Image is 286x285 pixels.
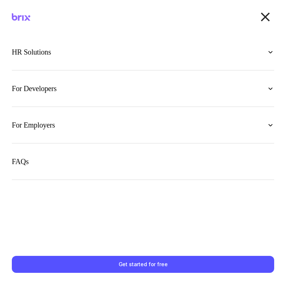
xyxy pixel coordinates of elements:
[12,13,30,21] img: Brix Logo
[12,155,274,168] a: FAQs
[12,121,55,129] p: For Employers
[12,256,274,273] a: Get started for free
[12,48,51,56] p: HR Solutions
[12,158,29,165] p: FAQs
[12,85,57,92] p: For Developers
